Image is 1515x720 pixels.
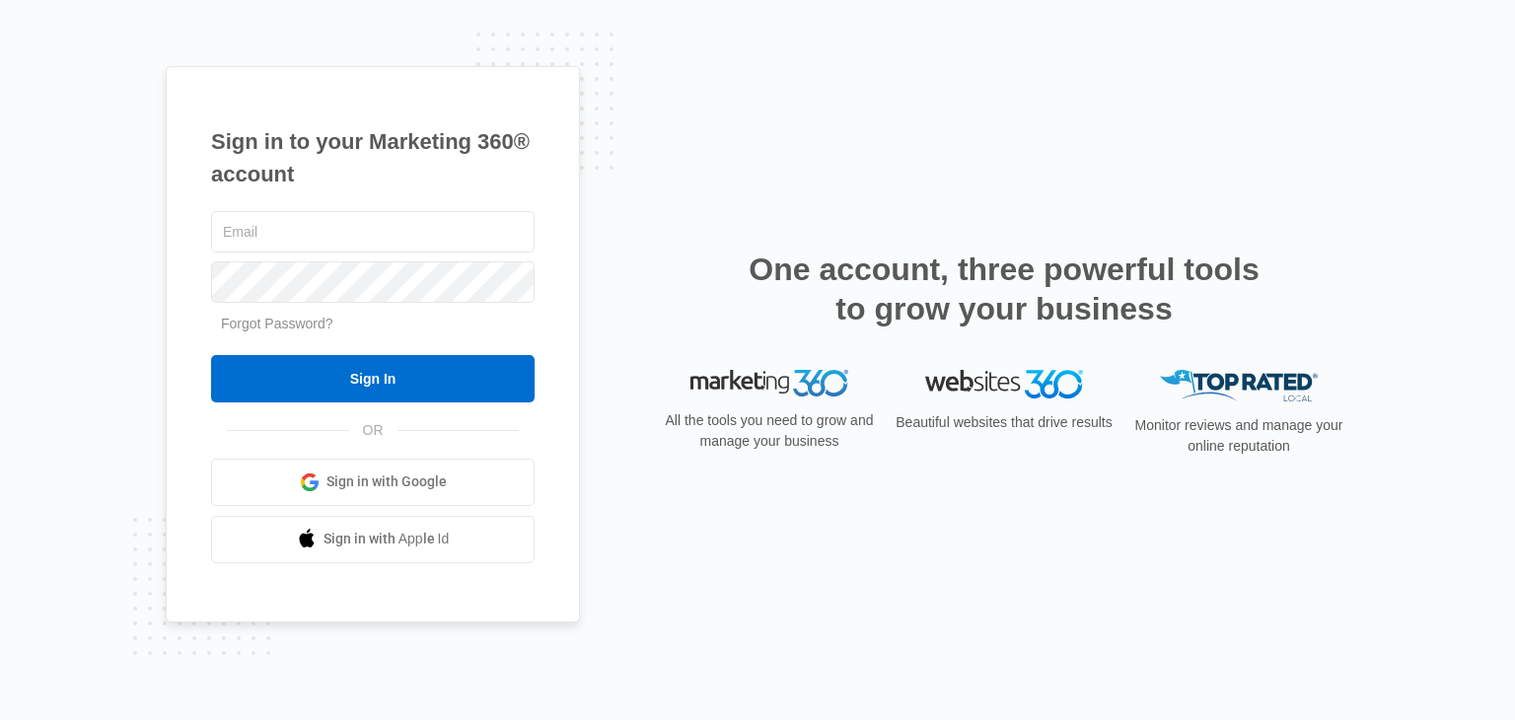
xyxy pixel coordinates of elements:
h2: One account, three powerful tools to grow your business [743,250,1265,328]
img: Top Rated Local [1160,370,1318,402]
p: Monitor reviews and manage your online reputation [1128,415,1349,457]
p: All the tools you need to grow and manage your business [659,410,880,452]
h1: Sign in to your Marketing 360® account [211,125,535,190]
span: Sign in with Apple Id [324,529,450,549]
img: Websites 360 [925,370,1083,398]
span: Sign in with Google [326,471,447,492]
span: OR [349,420,397,441]
img: Marketing 360 [690,370,848,397]
a: Forgot Password? [221,316,333,331]
input: Email [211,211,535,252]
a: Sign in with Apple Id [211,516,535,563]
input: Sign In [211,355,535,402]
a: Sign in with Google [211,459,535,506]
p: Beautiful websites that drive results [894,412,1115,433]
